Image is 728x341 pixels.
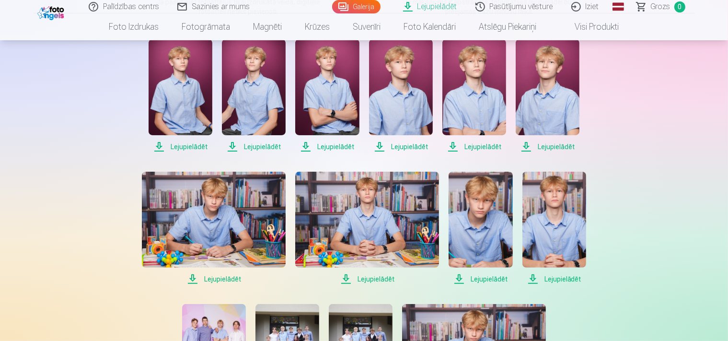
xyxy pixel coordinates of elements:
[222,141,286,153] span: Lejupielādēt
[295,141,359,153] span: Lejupielādēt
[393,13,468,40] a: Foto kalendāri
[468,13,548,40] a: Atslēgu piekariņi
[548,13,631,40] a: Visi produkti
[171,13,242,40] a: Fotogrāmata
[442,141,506,153] span: Lejupielādēt
[522,273,586,285] span: Lejupielādēt
[674,1,685,12] span: 0
[98,13,171,40] a: Foto izdrukas
[442,39,506,153] a: Lejupielādēt
[294,13,342,40] a: Krūzes
[242,13,294,40] a: Magnēti
[37,4,67,20] img: /fa1
[142,273,286,285] span: Lejupielādēt
[342,13,393,40] a: Suvenīri
[295,172,439,285] a: Lejupielādēt
[651,1,670,12] span: Grozs
[369,141,433,153] span: Lejupielādēt
[369,39,433,153] a: Lejupielādēt
[449,273,512,285] span: Lejupielādēt
[516,141,579,153] span: Lejupielādēt
[149,141,212,153] span: Lejupielādēt
[295,273,439,285] span: Lejupielādēt
[222,39,286,153] a: Lejupielādēt
[449,172,512,285] a: Lejupielādēt
[149,39,212,153] a: Lejupielādēt
[522,172,586,285] a: Lejupielādēt
[516,39,579,153] a: Lejupielādēt
[142,172,286,285] a: Lejupielādēt
[295,39,359,153] a: Lejupielādēt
